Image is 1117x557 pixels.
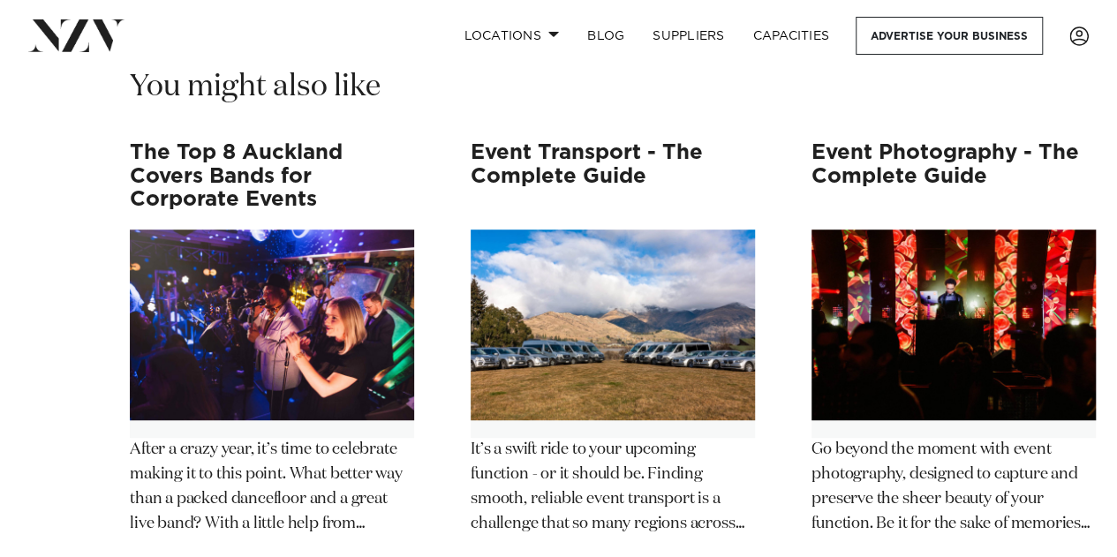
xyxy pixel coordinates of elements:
[130,141,414,211] h3: The Top 8 Auckland Covers Bands for Corporate Events
[471,438,755,537] p: It’s a swift ride to your upcoming function - or it should be. Finding smooth, reliable event tra...
[130,438,414,537] p: After a crazy year, it’s time to celebrate making it to this point. What better way than a packed...
[130,230,414,420] img: The Top 8 Auckland Covers Bands for Corporate Events
[130,141,414,557] swiper-slide: 1 / 12
[811,141,1096,211] h3: Event Photography - The Complete Guide
[811,438,1096,537] p: Go beyond the moment with event photography, designed to capture and preserve the sheer beauty of...
[573,17,638,55] a: BLOG
[471,141,755,211] h3: Event Transport - The Complete Guide
[449,17,573,55] a: Locations
[471,230,755,420] img: Event Transport - The Complete Guide
[811,230,1096,420] img: Event Photography - The Complete Guide
[130,141,414,536] a: The Top 8 Auckland Covers Bands for Corporate Events The Top 8 Auckland Covers Bands for Corporat...
[856,17,1043,55] a: Advertise your business
[471,141,755,557] swiper-slide: 2 / 12
[739,17,844,55] a: Capacities
[471,141,755,536] a: Event Transport - The Complete Guide Event Transport - The Complete Guide It’s a swift ride to yo...
[638,17,738,55] a: SUPPLIERS
[811,141,1096,557] swiper-slide: 3 / 12
[28,19,125,51] img: nzv-logo.png
[130,67,381,107] h2: You might also like
[811,141,1096,536] a: Event Photography - The Complete Guide Event Photography - The Complete Guide Go beyond the momen...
